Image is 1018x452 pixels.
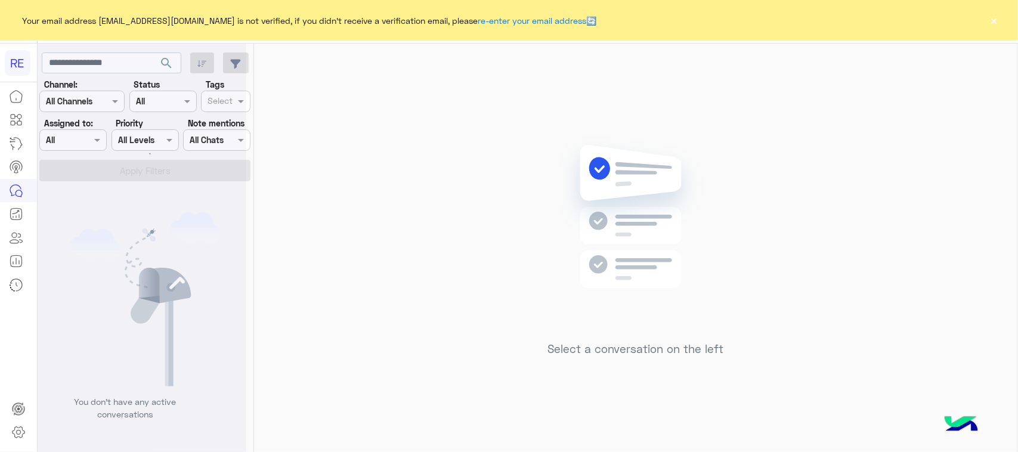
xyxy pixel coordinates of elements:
[5,50,30,76] div: RE
[131,143,152,164] div: loading...
[23,14,597,27] span: Your email address [EMAIL_ADDRESS][DOMAIN_NAME] is not verified, if you didn't receive a verifica...
[988,14,1000,26] button: ×
[550,135,722,333] img: no messages
[206,94,233,110] div: Select
[940,404,982,446] img: hulul-logo.png
[548,342,724,356] h5: Select a conversation on the left
[478,16,587,26] a: re-enter your email address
